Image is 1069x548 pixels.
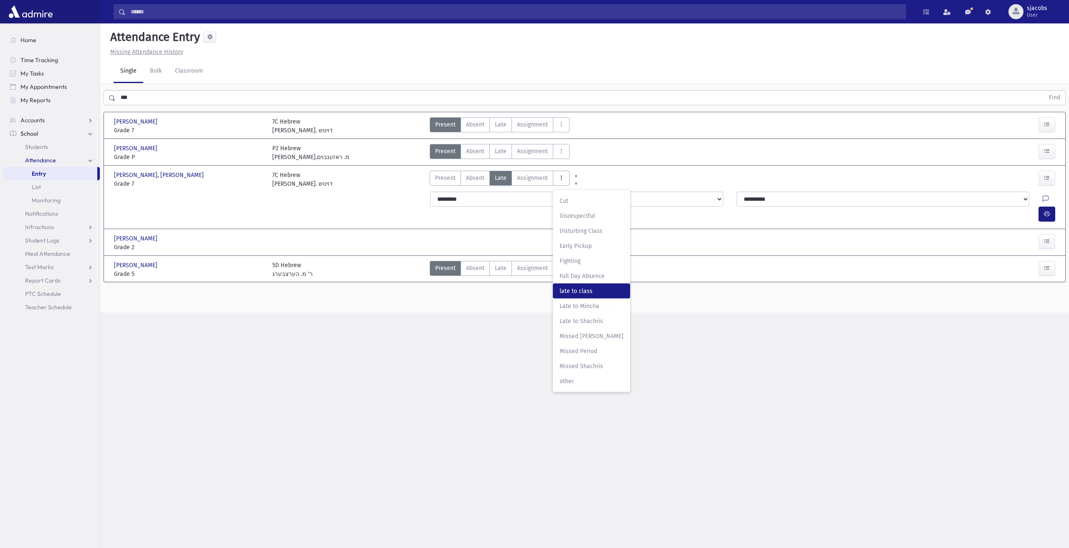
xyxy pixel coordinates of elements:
a: Missing Attendance History [107,48,183,56]
span: Students [25,143,48,151]
span: Cut [560,197,623,205]
span: Late [495,147,507,156]
span: My Tasks [20,70,44,77]
span: Time Tracking [20,56,58,64]
a: School [3,127,100,140]
a: Notifications [3,207,100,220]
a: Students [3,140,100,154]
div: AttTypes [430,144,570,162]
span: Report Cards [25,277,61,284]
span: Disturbing Class [560,227,623,235]
span: Absent [466,174,484,182]
span: Late to Mincha [560,302,623,311]
span: List [32,183,41,191]
a: My Reports [3,93,100,107]
div: AttTypes [430,171,570,188]
span: Present [435,120,456,129]
span: Late to Shachris [560,317,623,326]
span: other [560,377,623,386]
span: Accounts [20,116,45,124]
span: [PERSON_NAME] [114,144,159,153]
span: Student Logs [25,237,59,244]
a: Entry [3,167,97,180]
a: My Appointments [3,80,100,93]
span: Assignment [517,147,548,156]
span: Missed Shachris [560,362,623,371]
span: Grade 7 [114,126,264,135]
span: My Appointments [20,83,67,91]
span: Absent [466,120,484,129]
span: [PERSON_NAME], [PERSON_NAME] [114,171,205,179]
a: Test Marks [3,260,100,274]
span: Present [435,147,456,156]
a: Time Tracking [3,53,100,67]
span: Teacher Schedule [25,303,72,311]
span: Late [495,120,507,129]
a: Bulk [143,60,168,83]
span: Monitoring [32,197,61,204]
div: 5D Hebrew ר' מ. הערצבערג [272,261,313,278]
div: AttTypes [430,261,570,278]
div: 7C Hebrew [PERSON_NAME]. דויטש [272,117,333,135]
span: School [20,130,38,137]
a: Accounts [3,114,100,127]
span: sjacobs [1027,5,1047,12]
span: Missed Period [560,347,623,356]
span: Missed [PERSON_NAME] [560,332,623,341]
span: Present [435,174,456,182]
span: [PERSON_NAME] [114,117,159,126]
span: Disrespectful [560,212,623,220]
div: AttTypes [430,117,570,135]
span: Entry [32,170,46,177]
span: Attendance [25,157,56,164]
span: Grade 2 [114,243,264,252]
span: PTC Schedule [25,290,61,298]
span: Late [495,174,507,182]
a: My Tasks [3,67,100,80]
u: Missing Attendance History [110,48,183,56]
h5: Attendance Entry [107,30,200,44]
a: Home [3,33,100,47]
span: User [1027,12,1047,18]
a: Report Cards [3,274,100,287]
span: Assignment [517,264,548,273]
span: My Reports [20,96,51,104]
span: Meal Attendance [25,250,70,258]
span: Present [435,264,456,273]
a: Teacher Schedule [3,301,100,314]
span: Fighting [560,257,623,265]
span: Grade 5 [114,270,264,278]
a: Infractions [3,220,100,234]
a: Single [114,60,143,83]
a: Classroom [168,60,210,83]
span: late to class [560,287,623,295]
a: Student Logs [3,234,100,247]
span: Assignment [517,120,548,129]
span: [PERSON_NAME] [114,261,159,270]
a: Meal Attendance [3,247,100,260]
span: Notifications [25,210,58,217]
span: Absent [466,147,484,156]
a: Monitoring [3,194,100,207]
span: [PERSON_NAME] [114,234,159,243]
span: Late [495,264,507,273]
span: Home [20,36,36,44]
span: Early Pickup [560,242,623,250]
input: Search [126,4,906,19]
span: Assignment [517,174,548,182]
span: Grade P [114,153,264,162]
a: Attendance [3,154,100,167]
span: Absent [466,264,484,273]
span: Grade 7 [114,179,264,188]
a: PTC Schedule [3,287,100,301]
span: Test Marks [25,263,53,271]
button: Find [1044,91,1065,105]
div: P2 Hebrew [PERSON_NAME].מ. ראזענבוים [272,144,350,162]
div: © 2025 - [114,304,1056,313]
span: Full Day Absence [560,272,623,280]
span: Infractions [25,223,54,231]
a: List [3,180,100,194]
img: AdmirePro [7,3,55,20]
div: 7C Hebrew [PERSON_NAME]. דויטש [272,171,333,188]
